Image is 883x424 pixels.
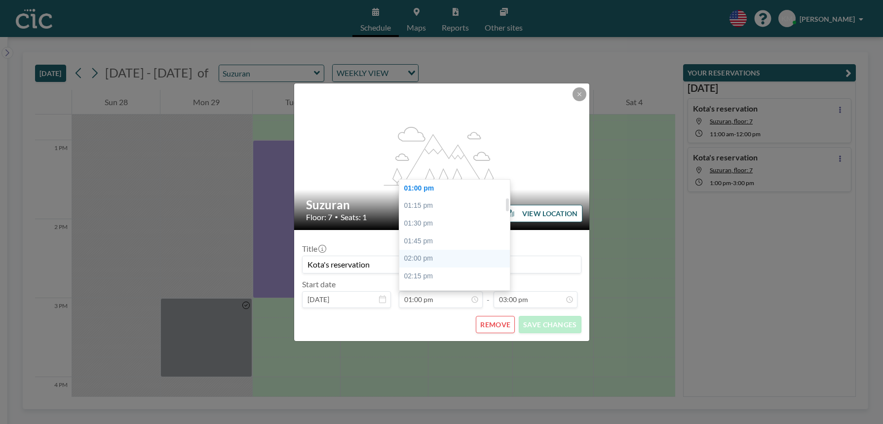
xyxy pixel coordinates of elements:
button: SAVE CHANGES [519,316,581,333]
h2: Suzuran [306,197,578,212]
span: Seats: 1 [341,212,367,222]
span: Floor: 7 [306,212,332,222]
span: - [487,283,490,305]
label: Title [302,244,325,254]
div: 01:45 pm [399,232,510,250]
button: REMOVE [476,316,515,333]
label: Start date [302,279,336,289]
div: 02:30 pm [399,285,510,303]
div: 02:00 pm [399,250,510,268]
div: 01:00 pm [399,180,510,197]
div: 01:15 pm [399,197,510,215]
div: 01:30 pm [399,215,510,232]
div: 02:15 pm [399,268,510,285]
input: (No title) [303,256,581,273]
span: • [335,213,338,221]
button: VIEW LOCATION [501,205,582,222]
